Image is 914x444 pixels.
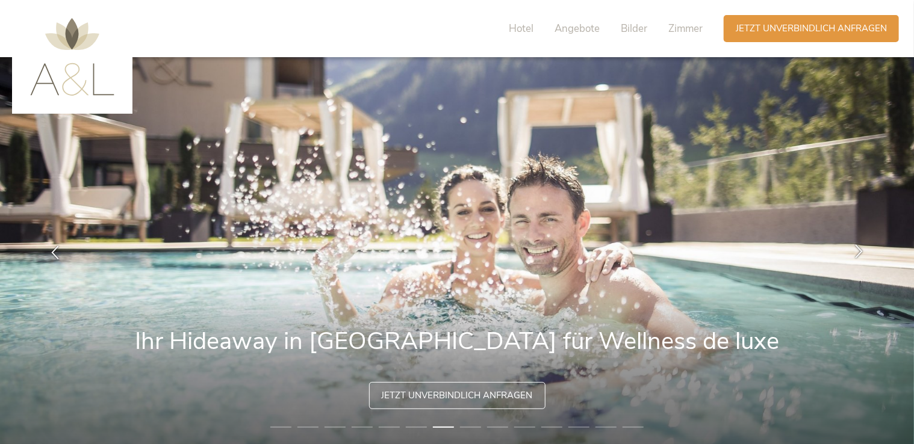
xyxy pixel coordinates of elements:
span: Jetzt unverbindlich anfragen [382,389,533,402]
span: Angebote [555,22,600,35]
span: Zimmer [668,22,703,35]
span: Bilder [621,22,647,35]
span: Hotel [509,22,533,35]
img: AMONTI & LUNARIS Wellnessresort [30,18,114,96]
span: Jetzt unverbindlich anfragen [736,22,887,35]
